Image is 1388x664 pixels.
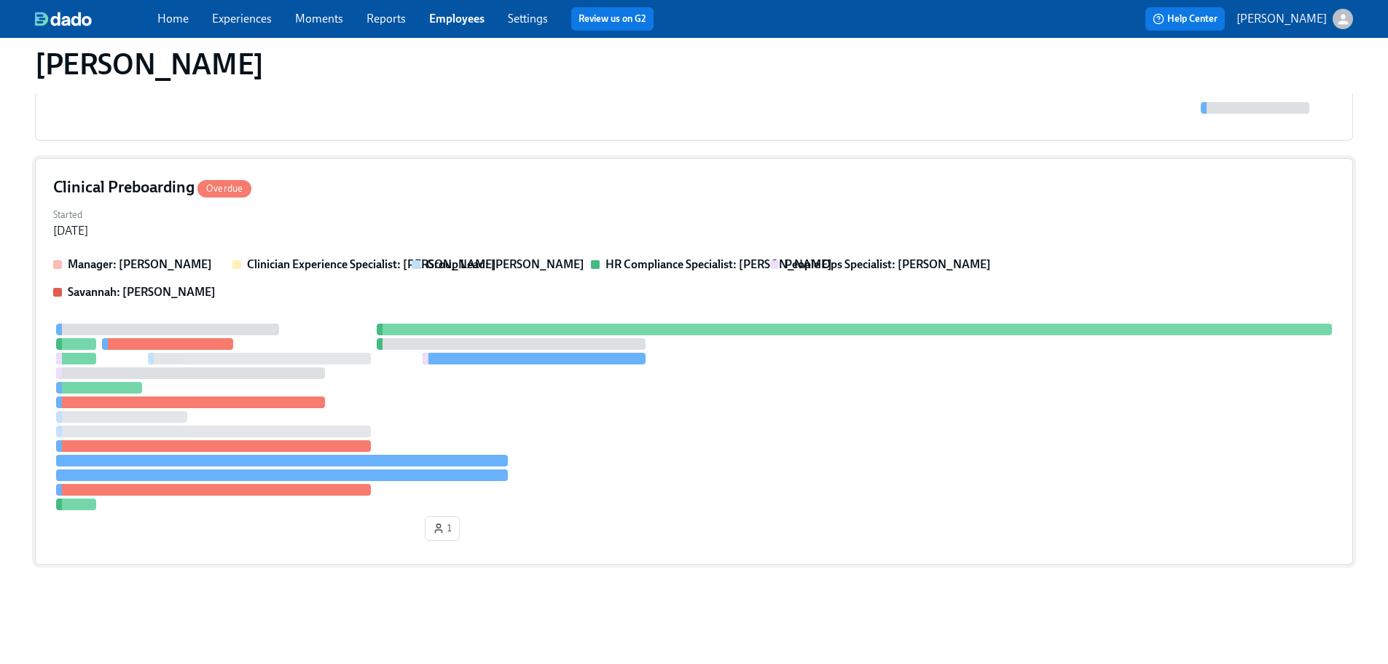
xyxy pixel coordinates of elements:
h1: [PERSON_NAME] [35,47,264,82]
a: Experiences [212,12,272,26]
label: Started [53,207,88,223]
a: Moments [295,12,343,26]
span: Overdue [197,183,251,194]
a: Reports [366,12,406,26]
strong: People Ops Specialist: [PERSON_NAME] [785,257,991,271]
span: 1 [433,521,452,536]
p: [PERSON_NAME] [1236,11,1327,27]
strong: Group Lead: [PERSON_NAME] [426,257,584,271]
strong: HR Compliance Specialist: [PERSON_NAME] [605,257,832,271]
button: 1 [425,516,460,541]
a: dado [35,12,157,26]
span: Help Center [1153,12,1218,26]
strong: Manager: [PERSON_NAME] [68,257,212,271]
a: Employees [429,12,485,26]
a: Review us on G2 [579,12,646,26]
a: Settings [508,12,548,26]
strong: Clinician Experience Specialist: [PERSON_NAME] [247,257,496,271]
a: Home [157,12,189,26]
div: [DATE] [53,223,88,239]
button: [PERSON_NAME] [1236,9,1353,29]
button: Help Center [1145,7,1225,31]
strong: Savannah: [PERSON_NAME] [68,285,216,299]
h4: Clinical Preboarding [53,176,251,198]
img: dado [35,12,92,26]
button: Review us on G2 [571,7,654,31]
